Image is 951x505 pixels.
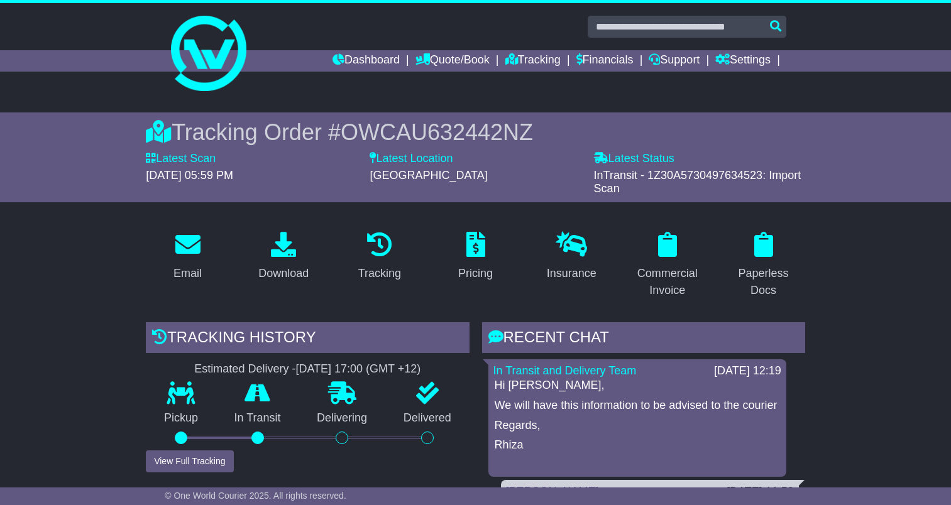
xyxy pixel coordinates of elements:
p: We will have this information to be advised to the courier [495,399,780,413]
a: Dashboard [333,50,400,72]
label: Latest Status [594,152,674,166]
label: Latest Scan [146,152,216,166]
a: Tracking [350,227,409,286]
div: Email [173,265,202,282]
a: Download [250,227,317,286]
div: Commercial Invoice [634,265,701,299]
span: © One World Courier 2025. All rights reserved. [165,491,346,501]
div: [DATE] 11:53 [727,485,794,499]
p: Delivered [385,411,470,425]
p: Delivering [299,411,385,425]
span: [GEOGRAPHIC_DATA] [370,169,487,182]
a: [PERSON_NAME] [506,485,599,497]
a: Email [165,227,210,286]
span: [DATE] 05:59 PM [146,169,233,182]
div: Paperless Docs [730,265,797,299]
a: Support [649,50,700,72]
div: Tracking [358,265,401,282]
div: [DATE] 17:00 (GMT +12) [295,362,421,376]
div: Pricing [458,265,493,282]
div: Insurance [547,265,596,282]
p: In Transit [216,411,299,425]
a: Quote/Book [415,50,490,72]
a: Tracking [505,50,561,72]
div: Download [258,265,309,282]
a: Pricing [450,227,501,286]
span: InTransit - 1Z30A5730497634523: Import Scan [594,169,801,195]
button: View Full Tracking [146,450,233,472]
div: RECENT CHAT [482,322,805,356]
a: Settings [715,50,771,72]
p: Pickup [146,411,216,425]
label: Latest Location [370,152,453,166]
span: OWCAU632442NZ [341,119,533,145]
a: Paperless Docs [722,227,805,303]
p: Regards, [495,419,780,433]
p: Rhiza [495,438,780,452]
a: Financials [576,50,634,72]
div: Estimated Delivery - [146,362,469,376]
a: Insurance [539,227,605,286]
div: Tracking history [146,322,469,356]
a: Commercial Invoice [626,227,710,303]
a: In Transit and Delivery Team [493,364,637,377]
p: Hi [PERSON_NAME], [495,379,780,393]
div: Tracking Order # [146,119,805,146]
div: [DATE] 12:19 [714,364,781,378]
